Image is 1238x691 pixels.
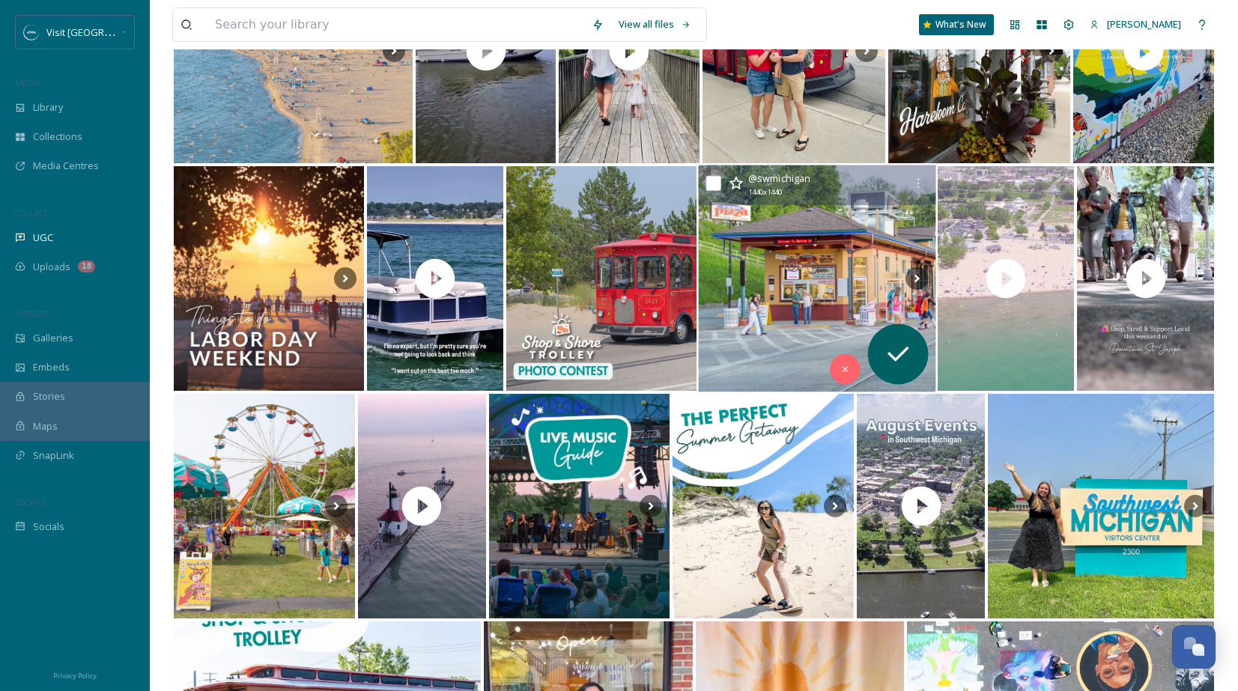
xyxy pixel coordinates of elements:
[1077,166,1214,391] img: thumbnail
[33,360,70,374] span: Embeds
[748,171,810,185] span: @ swmichigan
[919,14,994,35] a: What's New
[33,331,73,345] span: Galleries
[938,166,1075,391] img: thumbnail
[1107,17,1181,31] span: [PERSON_NAME]
[15,308,49,319] span: WIDGETS
[33,389,65,404] span: Stories
[673,394,854,618] img: ☀️The perfect summer getaway exists… and it’s in Southwest Michigan! ⤵️ From waterfront stays at ...
[699,165,936,392] img: Cheers to 20 years of memories, schooners, and some of the best slices by the beach! 🍕🌊 Silver Be...
[78,261,95,273] div: 18
[33,260,70,274] span: Uploads
[988,394,1214,618] img: We couldn’t let National Intern Day pass without celebrating our wonderful Marketing Intern, @sar...
[1082,10,1189,39] a: [PERSON_NAME]
[354,394,489,618] img: thumbnail
[854,394,989,618] img: thumbnail
[15,496,45,508] span: SOCIALS
[53,671,97,681] span: Privacy Policy
[174,394,355,618] img: 🎡 The wait is over. The Berrien County Youth Fair is HERE! Get ready for six days of rides, conce...
[33,159,99,173] span: Media Centres
[506,166,697,391] img: Enter our Trolley Photo Contest! 📸🚎 Have a fun shot from your Shop & Shore Trolley ride? Share yo...
[33,130,82,144] span: Collections
[53,666,97,684] a: Privacy Policy
[367,166,504,391] img: thumbnail
[33,231,53,245] span: UGC
[33,520,64,534] span: Socials
[748,187,782,198] span: 1440 x 1440
[1172,625,1216,669] button: Open Chat
[24,25,39,40] img: SM%20Social%20Profile.png
[33,448,74,463] span: SnapLink
[46,25,213,39] span: Visit [GEOGRAPHIC_DATA][US_STATE]
[33,419,58,433] span: Maps
[33,100,63,115] span: Library
[174,166,364,391] img: Don't let summer slip away☀️ Celebrate Labor Day weekend in Southwest Michigan and make every las...
[15,207,47,219] span: COLLECT
[15,77,41,88] span: MEDIA
[611,10,699,39] a: View all files
[489,394,670,618] img: 🎶 Summer sounds better in Southwest Michigan! From beachside beats to vineyard tunes, we have ple...
[207,8,584,41] input: Search your library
